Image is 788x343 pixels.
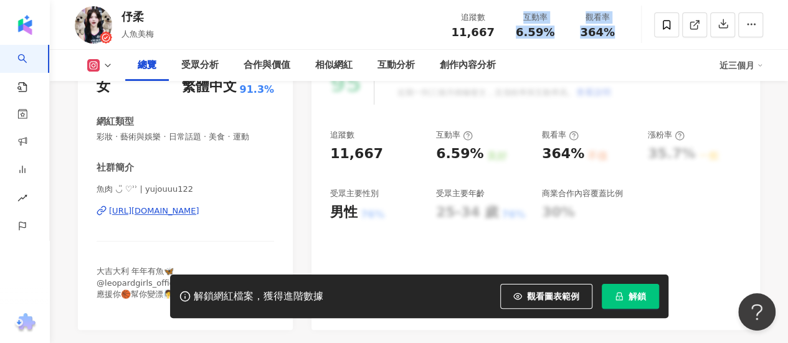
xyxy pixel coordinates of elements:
[500,284,592,309] button: 觀看圖表範例
[542,188,623,199] div: 商業合作內容覆蓋比例
[109,205,199,217] div: [URL][DOMAIN_NAME]
[330,129,354,141] div: 追蹤數
[75,6,112,44] img: KOL Avatar
[121,29,154,39] span: 人魚美梅
[629,291,646,301] span: 解鎖
[330,188,379,199] div: 受眾主要性別
[13,313,37,333] img: chrome extension
[97,161,134,174] div: 社群簡介
[194,290,323,303] div: 解鎖網紅檔案，獲得進階數據
[440,58,496,73] div: 創作內容分析
[330,203,358,222] div: 男性
[574,11,621,24] div: 觀看率
[97,77,110,96] div: 女
[615,292,624,301] span: lock
[181,77,236,96] div: 繁體中文
[602,284,659,309] button: 解鎖
[511,11,559,24] div: 互動率
[97,131,274,143] span: 彩妝 · 藝術與娛樂 · 日常話題 · 美食 · 運動
[97,115,134,128] div: 網紅類型
[17,45,42,93] a: search
[315,58,353,73] div: 相似網紅
[377,58,415,73] div: 互動分析
[516,26,554,39] span: 6.59%
[15,15,35,35] img: logo icon
[330,144,383,164] div: 11,667
[239,83,274,96] span: 91.3%
[436,144,483,164] div: 6.59%
[181,58,219,73] div: 受眾分析
[436,129,473,141] div: 互動率
[138,58,156,73] div: 總覽
[542,144,584,164] div: 364%
[451,26,494,39] span: 11,667
[121,9,154,24] div: 伃柔
[527,291,579,301] span: 觀看圖表範例
[580,26,615,39] span: 364%
[719,55,763,75] div: 近三個月
[244,58,290,73] div: 合作與價值
[97,205,274,217] a: [URL][DOMAIN_NAME]
[17,186,27,214] span: rise
[436,188,485,199] div: 受眾主要年齡
[542,129,579,141] div: 觀看率
[648,129,685,141] div: 漲粉率
[449,11,496,24] div: 追蹤數
[97,184,274,195] span: 魚肉 ◡̎ ♡ʾʾ | yujouuu122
